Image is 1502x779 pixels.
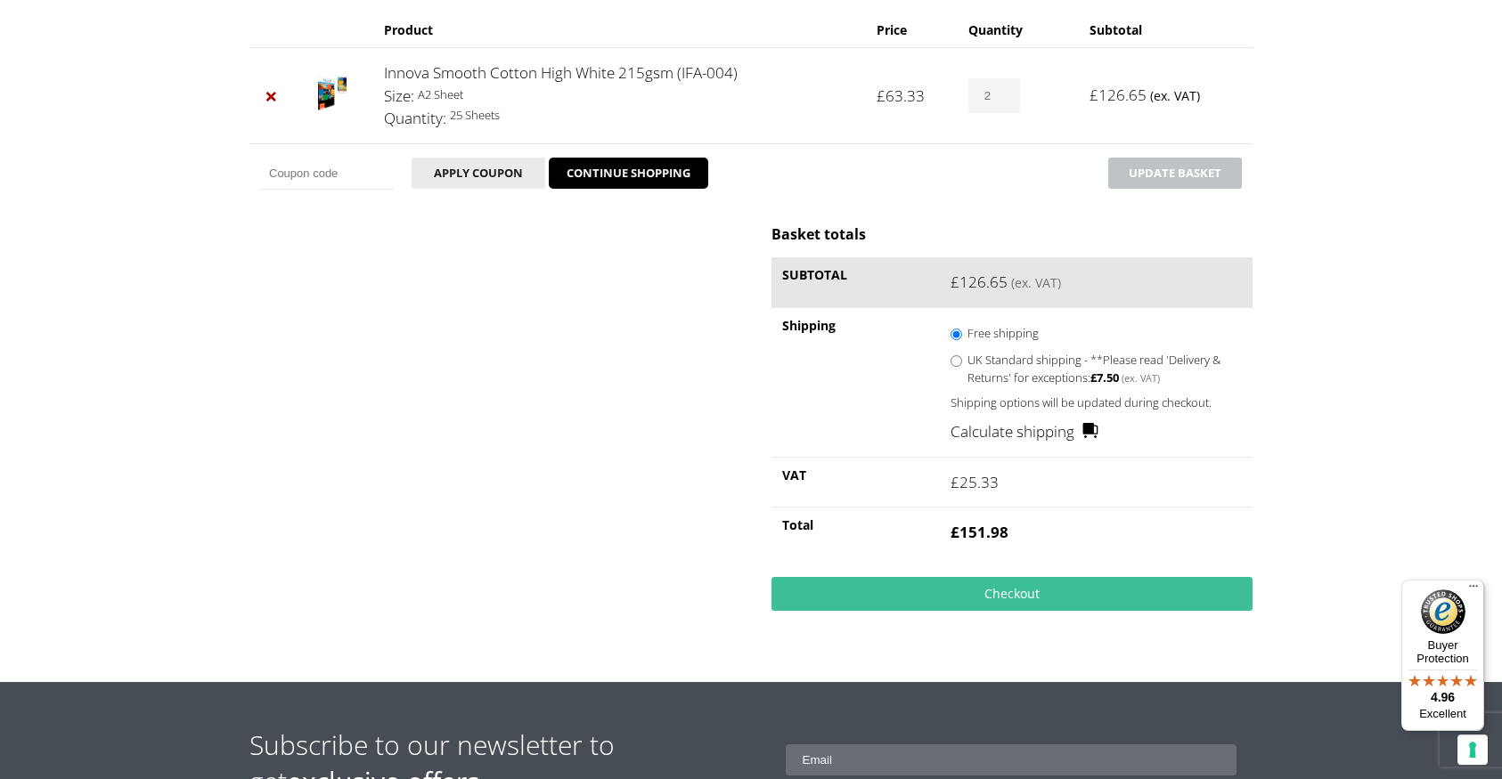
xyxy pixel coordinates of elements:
[951,472,959,492] span: £
[771,257,940,308] th: Subtotal
[786,744,1237,775] input: Email
[951,393,1242,413] p: Shipping options will be updated during checkout.
[951,522,959,542] span: £
[1090,369,1119,385] bdi: 7.50
[412,158,545,189] button: Apply coupon
[260,158,394,190] input: Coupon code
[951,420,1099,443] a: Calculate shipping
[771,457,940,507] th: VAT
[951,522,1008,542] bdi: 151.98
[1401,580,1484,731] button: Trusted Shops TrustmarkBuyer Protection4.96Excellent
[1090,369,1097,385] span: £
[373,12,866,47] th: Product
[967,321,1230,343] label: Free shipping
[1401,638,1484,665] p: Buyer Protection
[1108,158,1242,189] button: Update basket
[1401,707,1484,721] p: Excellent
[1457,734,1488,765] button: Your consent preferences for tracking technologies
[967,348,1230,386] label: UK Standard shipping - **Please read 'Delivery & Returns' for exceptions:
[1150,87,1200,104] small: (ex. VAT)
[866,12,958,47] th: Price
[951,272,1008,292] bdi: 126.65
[1431,690,1455,704] span: 4.96
[384,105,855,126] p: 25 Sheets
[1079,12,1253,47] th: Subtotal
[384,85,855,105] p: A2 Sheet
[384,62,738,83] a: Innova Smooth Cotton High White 215gsm (IFA-004)
[1090,85,1098,105] span: £
[384,85,414,108] dt: Size:
[771,507,940,557] th: Total
[951,472,999,492] bdi: 25.33
[771,224,1253,244] h2: Basket totals
[958,12,1080,47] th: Quantity
[318,75,347,110] img: Innova Smooth Cotton High White 215gsm (IFA-004)
[384,107,446,130] dt: Quantity:
[1011,274,1061,291] small: (ex. VAT)
[968,78,1020,113] input: Product quantity
[1090,85,1147,105] bdi: 126.65
[951,272,959,292] span: £
[877,85,886,106] span: £
[1421,589,1465,634] img: Trusted Shops Trustmark
[1463,580,1484,601] button: Menu
[771,577,1253,611] a: Checkout
[877,85,925,106] bdi: 63.33
[1122,371,1160,385] small: (ex. VAT)
[549,158,708,190] a: CONTINUE SHOPPING
[260,85,283,108] a: Remove Innova Smooth Cotton High White 215gsm (IFA-004) from basket
[771,307,940,457] th: Shipping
